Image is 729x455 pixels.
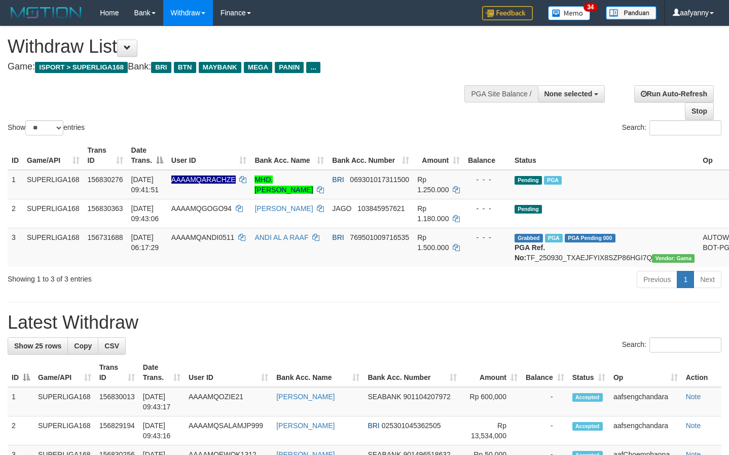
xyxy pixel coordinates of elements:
[511,228,699,267] td: TF_250930_TXAEJFYIX8SZP86HGI7Q
[34,416,95,445] td: SUPERLIGA168
[545,234,563,242] span: Marked by aafromsomean
[14,342,61,350] span: Show 25 rows
[8,37,476,57] h1: Withdraw List
[464,85,537,102] div: PGA Site Balance /
[685,102,714,120] a: Stop
[637,271,677,288] a: Previous
[538,85,605,102] button: None selected
[104,342,119,350] span: CSV
[417,176,449,194] span: Rp 1.250.000
[515,243,545,262] b: PGA Ref. No:
[23,199,84,228] td: SUPERLIGA168
[609,416,682,445] td: aafsengchandara
[572,422,603,431] span: Accepted
[8,358,34,387] th: ID: activate to sort column descending
[634,85,714,102] a: Run Auto-Refresh
[515,234,543,242] span: Grabbed
[254,204,313,213] a: [PERSON_NAME]
[25,120,63,135] select: Showentries
[382,422,441,430] span: Copy 025301045362505 to clipboard
[139,387,185,416] td: [DATE] 09:43:17
[482,6,533,20] img: Feedback.jpg
[677,271,694,288] a: 1
[468,174,506,185] div: - - -
[609,387,682,416] td: aafsengchandara
[167,141,251,170] th: User ID: activate to sort column ascending
[272,358,363,387] th: Bank Acc. Name: activate to sort column ascending
[254,233,308,241] a: ANDI AL A RAAF
[276,393,335,401] a: [PERSON_NAME]
[131,204,159,223] span: [DATE] 09:43:06
[368,422,379,430] span: BRI
[174,62,196,73] span: BTN
[95,387,139,416] td: 156830013
[328,141,413,170] th: Bank Acc. Number: activate to sort column ascending
[88,233,123,241] span: 156731688
[568,358,609,387] th: Status: activate to sort column ascending
[131,176,159,194] span: [DATE] 09:41:51
[686,422,701,430] a: Note
[35,62,128,73] span: ISPORT > SUPERLIGA168
[23,141,84,170] th: Game/API: activate to sort column ascending
[275,62,304,73] span: PANIN
[403,393,450,401] span: Copy 901104207972 to clipboard
[8,170,23,199] td: 1
[649,120,721,135] input: Search:
[67,337,98,355] a: Copy
[127,141,167,170] th: Date Trans.: activate to sort column descending
[357,204,405,213] span: Copy 103845957621 to clipboard
[139,416,185,445] td: [DATE] 09:43:16
[139,358,185,387] th: Date Trans.: activate to sort column ascending
[74,342,92,350] span: Copy
[511,141,699,170] th: Status
[276,422,335,430] a: [PERSON_NAME]
[652,254,695,263] span: Vendor URL: https://trx31.1velocity.biz
[461,358,522,387] th: Amount: activate to sort column ascending
[522,358,568,387] th: Balance: activate to sort column ascending
[622,120,721,135] label: Search:
[171,176,236,184] span: Nama rekening ada tanda titik/strip, harap diedit
[468,232,506,242] div: - - -
[468,203,506,214] div: - - -
[8,387,34,416] td: 1
[522,416,568,445] td: -
[8,312,721,333] h1: Latest Withdraw
[8,141,23,170] th: ID
[548,6,591,20] img: Button%20Memo.svg
[461,387,522,416] td: Rp 600,000
[8,337,68,355] a: Show 25 rows
[606,6,657,20] img: panduan.png
[95,416,139,445] td: 156829194
[98,337,126,355] a: CSV
[682,358,721,387] th: Action
[8,5,85,20] img: MOTION_logo.png
[350,176,409,184] span: Copy 069301017311500 to clipboard
[34,387,95,416] td: SUPERLIGA168
[84,141,127,170] th: Trans ID: activate to sort column ascending
[171,233,235,241] span: AAAAMQANDI0511
[332,176,344,184] span: BRI
[244,62,273,73] span: MEGA
[95,358,139,387] th: Trans ID: activate to sort column ascending
[572,393,603,402] span: Accepted
[622,337,721,353] label: Search:
[350,233,409,241] span: Copy 769501009716535 to clipboard
[8,228,23,267] td: 3
[185,387,272,416] td: AAAAMQOZIE21
[23,170,84,199] td: SUPERLIGA168
[171,204,232,213] span: AAAAMQGOGO94
[686,393,701,401] a: Note
[464,141,511,170] th: Balance
[565,234,615,242] span: PGA Pending
[185,416,272,445] td: AAAAMQSALAMJP999
[8,270,296,284] div: Showing 1 to 3 of 3 entries
[649,337,721,353] input: Search:
[254,176,313,194] a: MHD. [PERSON_NAME]
[23,228,84,267] td: SUPERLIGA168
[515,176,542,185] span: Pending
[368,393,401,401] span: SEABANK
[88,176,123,184] span: 156830276
[417,233,449,252] span: Rp 1.500.000
[544,176,562,185] span: Marked by aafsengchandara
[34,358,95,387] th: Game/API: activate to sort column ascending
